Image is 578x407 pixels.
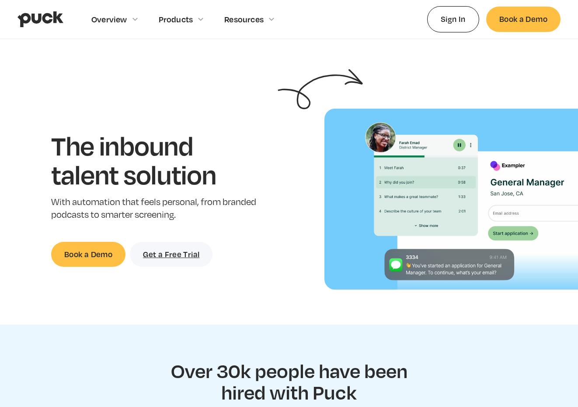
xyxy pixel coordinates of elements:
[91,14,127,24] div: Overview
[486,7,561,32] a: Book a Demo
[160,360,418,403] h2: Over 30k people have been hired with Puck
[427,6,479,32] a: Sign In
[159,14,193,24] div: Products
[224,14,264,24] div: Resources
[51,242,125,267] a: Book a Demo
[51,131,259,188] h1: The inbound talent solution
[51,196,259,221] p: With automation that feels personal, from branded podcasts to smarter screening.
[130,242,212,267] a: Get a Free Trial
